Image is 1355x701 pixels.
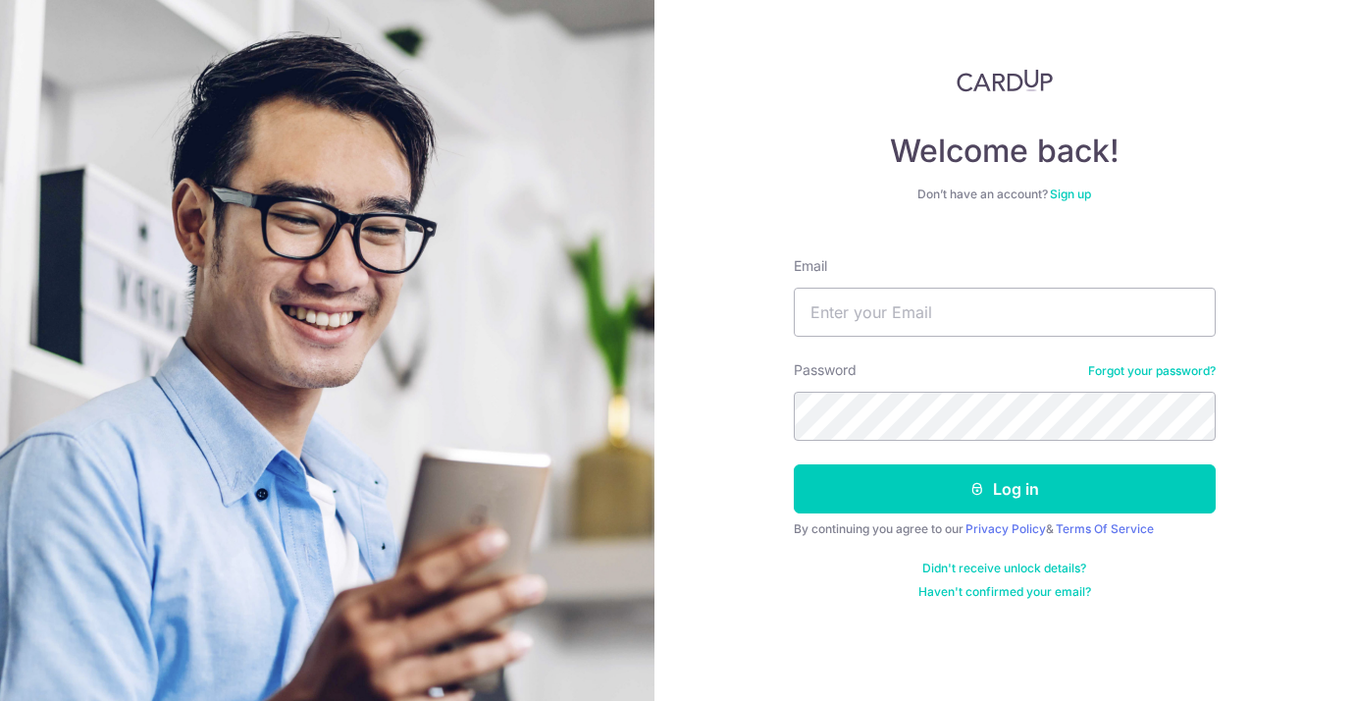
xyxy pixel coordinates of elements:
[794,187,1216,202] div: Don’t have an account?
[957,69,1053,92] img: CardUp Logo
[794,132,1216,171] h4: Welcome back!
[794,256,827,276] label: Email
[1088,363,1216,379] a: Forgot your password?
[965,521,1046,536] a: Privacy Policy
[794,464,1216,513] button: Log in
[794,521,1216,537] div: By continuing you agree to our &
[794,360,857,380] label: Password
[918,584,1091,600] a: Haven't confirmed your email?
[922,561,1086,576] a: Didn't receive unlock details?
[794,288,1216,337] input: Enter your Email
[1056,521,1154,536] a: Terms Of Service
[1050,187,1091,201] a: Sign up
